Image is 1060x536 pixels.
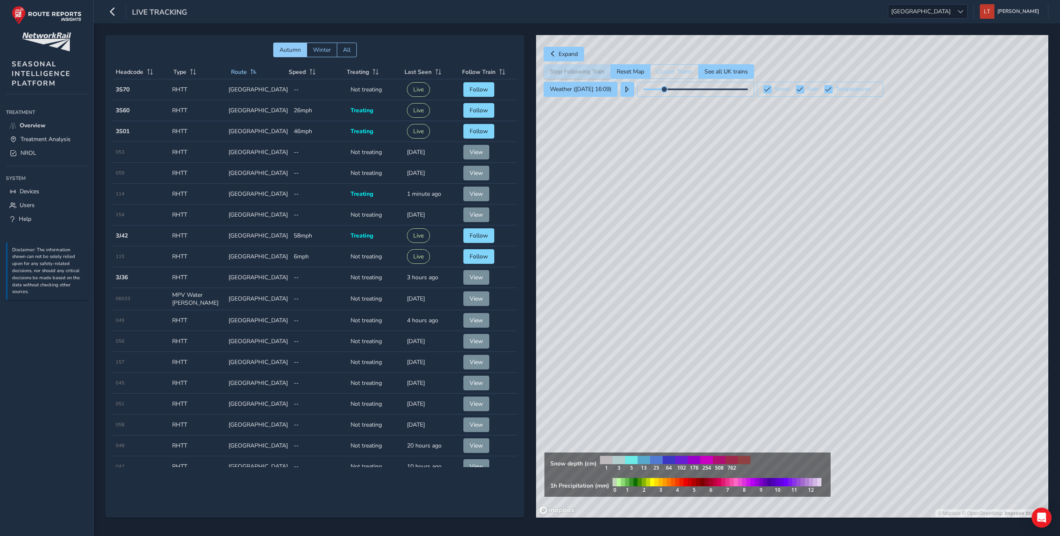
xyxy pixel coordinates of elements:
[169,435,226,456] td: RHTT
[20,135,71,143] span: Treatment Analysis
[404,205,460,225] td: [DATE]
[20,187,39,195] span: Devices
[132,7,187,19] span: Live Tracking
[463,145,489,159] button: View
[597,453,754,475] img: snow legend
[291,394,347,415] td: --
[226,184,291,205] td: [GEOGRAPHIC_DATA]
[610,64,650,79] button: Reset Map
[20,121,46,129] span: Overview
[291,184,347,205] td: --
[463,103,494,118] button: Follow
[404,394,460,415] td: [DATE]
[404,331,460,352] td: [DATE]
[6,198,87,212] a: Users
[470,421,483,429] span: View
[169,225,226,246] td: RHTT
[169,163,226,184] td: RHTT
[470,232,488,240] span: Follow
[280,46,301,54] span: Autumn
[226,394,291,415] td: [GEOGRAPHIC_DATA]
[470,169,483,177] span: View
[116,149,125,155] span: 053
[226,142,291,163] td: [GEOGRAPHIC_DATA]
[337,43,357,57] button: All
[289,68,306,76] span: Speed
[116,191,125,197] span: 114
[404,267,460,288] td: 3 hours ago
[291,142,347,163] td: --
[291,267,347,288] td: --
[6,119,87,132] a: Overview
[291,100,347,121] td: 26mph
[836,86,871,92] label: Temperatures
[550,482,609,490] strong: 1h Precipitation (mm)
[116,296,130,302] span: 06033
[348,79,404,100] td: Not treating
[348,352,404,373] td: Not treating
[116,253,125,260] span: 115
[470,337,483,345] span: View
[169,310,226,331] td: RHTT
[404,456,460,477] td: 10 hours ago
[463,376,489,390] button: View
[116,170,125,176] span: 059
[609,475,825,497] img: rain legend
[463,166,489,180] button: View
[404,352,460,373] td: [DATE]
[775,86,790,92] label: Snow
[348,456,404,477] td: Not treating
[291,163,347,184] td: --
[463,459,489,474] button: View
[291,246,347,267] td: 6mph
[116,86,130,94] strong: 3S70
[407,228,430,243] button: Live
[226,435,291,456] td: [GEOGRAPHIC_DATA]
[407,103,430,118] button: Live
[348,373,404,394] td: Not treating
[470,148,483,156] span: View
[169,184,226,205] td: RHTT
[116,359,125,365] span: 157
[463,228,494,243] button: Follow
[348,267,404,288] td: Not treating
[291,225,347,246] td: 58mph
[980,4,1042,19] button: [PERSON_NAME]
[173,68,186,76] span: Type
[351,232,373,240] span: Treating
[12,59,71,88] span: SEASONAL INTELLIGENCE PLATFORM
[348,246,404,267] td: Not treating
[226,205,291,225] td: [GEOGRAPHIC_DATA]
[116,463,125,470] span: 042
[291,205,347,225] td: --
[116,338,125,344] span: 056
[169,246,226,267] td: RHTT
[226,288,291,310] td: [GEOGRAPHIC_DATA]
[6,212,87,226] a: Help
[348,331,404,352] td: Not treating
[348,435,404,456] td: Not treating
[550,460,597,468] strong: Snow depth (cm)
[404,310,460,331] td: 4 hours ago
[470,442,483,450] span: View
[307,43,337,57] button: Winter
[116,317,125,324] span: 049
[407,82,430,97] button: Live
[169,394,226,415] td: RHTT
[226,310,291,331] td: [GEOGRAPHIC_DATA]
[116,127,130,135] strong: 3S01
[226,331,291,352] td: [GEOGRAPHIC_DATA]
[1032,508,1052,528] div: Open Intercom Messenger
[343,46,351,54] span: All
[757,82,883,97] button: Snow Rain Temperatures
[291,373,347,394] td: --
[231,68,247,76] span: Route
[463,313,489,328] button: View
[463,417,489,432] button: View
[22,33,71,51] img: customer logo
[404,435,460,456] td: 20 hours ago
[463,82,494,97] button: Follow
[116,380,125,386] span: 045
[169,121,226,142] td: RHTT
[116,106,130,114] strong: 3S60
